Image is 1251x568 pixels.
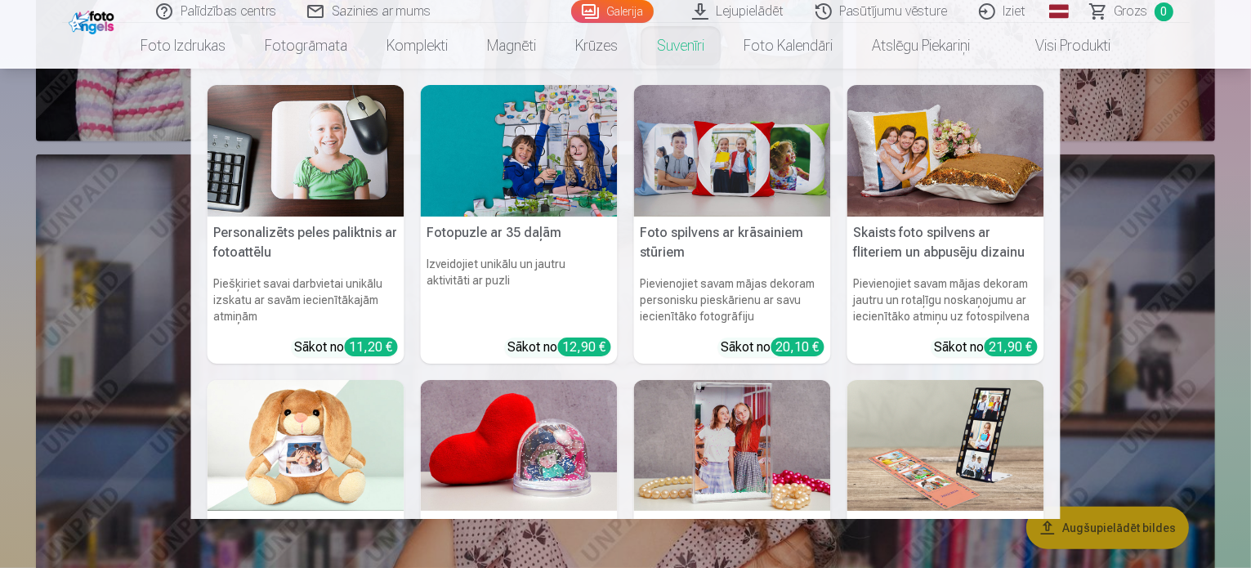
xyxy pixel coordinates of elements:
[345,338,398,356] div: 11,20 €
[1115,2,1148,21] span: Grozs
[508,338,611,357] div: Sākot no
[208,269,404,331] h6: Piešķiriet savai darbvietai unikālu izskatu ar savām iecienītākajām atmiņām
[208,380,404,512] img: Mīļākā mīkstā rotaļlieta Zaķis ar fotogrāfiju
[1155,2,1173,21] span: 0
[421,85,618,364] a: Fotopuzle ar 35 daļāmFotopuzle ar 35 daļāmIzveidojiet unikālu un jautru aktivitāti ar puzliSākot ...
[634,217,831,269] h5: Foto spilvens ar krāsainiem stūriem
[367,23,467,69] a: Komplekti
[467,23,556,69] a: Magnēti
[558,338,611,356] div: 12,90 €
[634,85,831,217] img: Foto spilvens ar krāsainiem stūriem
[847,380,1044,512] img: 7x21 cm alumīnija fotogrāfiju rāmis ar liecamu pamatni (3 fotogrāfijas)
[634,269,831,331] h6: Pievienojiet savam mājas dekoram personisku pieskārienu ar savu iecienītāko fotogrāfiju
[847,269,1044,331] h6: Pievienojiet savam mājas dekoram jautru un rotaļīgu noskaņojumu ar iecienītāko atmiņu uz fotospil...
[771,338,824,356] div: 20,10 €
[634,85,831,364] a: Foto spilvens ar krāsainiem stūriemFoto spilvens ar krāsainiem stūriemPievienojiet savam mājas de...
[724,23,852,69] a: Foto kalendāri
[634,380,831,512] img: Akrila rāmis ar sniegpārsliņām
[421,249,618,331] h6: Izveidojiet unikālu un jautru aktivitāti ar puzli
[852,23,990,69] a: Atslēgu piekariņi
[985,338,1038,356] div: 21,90 €
[722,338,824,357] div: Sākot no
[637,23,724,69] a: Suvenīri
[556,23,637,69] a: Krūzes
[245,23,367,69] a: Fotogrāmata
[421,85,618,217] img: Fotopuzle ar 35 daļām
[421,380,618,512] img: Sniega bumba ar foto
[208,511,404,563] h5: Mīļākā mīkstā rotaļlieta Zaķis ar fotogrāfiju
[421,217,618,249] h5: Fotopuzle ar 35 daļām
[634,511,831,543] h5: Akrila rāmis ar sniegpārsliņām
[847,85,1044,217] img: Skaists foto spilvens ar fliteriem un abpusēju dizainu
[990,23,1130,69] a: Visi produkti
[121,23,245,69] a: Foto izdrukas
[208,217,404,269] h5: Personalizēts peles paliktnis ar fotoattēlu
[421,511,618,543] h5: Sniega bumba ar foto
[847,217,1044,269] h5: Skaists foto spilvens ar fliteriem un abpusēju dizainu
[208,85,404,217] img: Personalizēts peles paliktnis ar fotoattēlu
[69,7,118,34] img: /fa1
[935,338,1038,357] div: Sākot no
[295,338,398,357] div: Sākot no
[208,85,404,364] a: Personalizēts peles paliktnis ar fotoattēluPersonalizēts peles paliktnis ar fotoattēluPiešķiriet ...
[847,85,1044,364] a: Skaists foto spilvens ar fliteriem un abpusēju dizainuSkaists foto spilvens ar fliteriem un abpus...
